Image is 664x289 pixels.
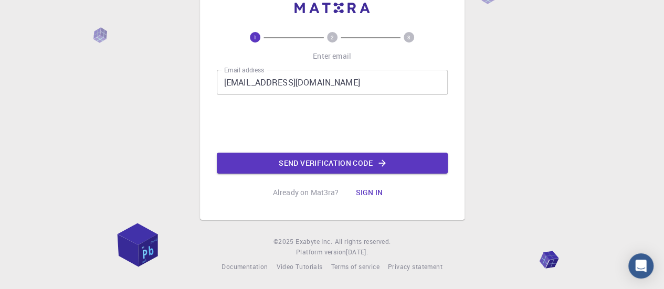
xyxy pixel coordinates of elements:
[407,34,410,41] text: 3
[628,253,654,279] div: Open Intercom Messenger
[217,153,448,174] button: Send verification code
[224,66,264,74] label: Email address
[296,237,332,245] span: Exabyte Inc.
[222,262,268,272] a: Documentation
[388,262,442,271] span: Privacy statement
[254,34,257,41] text: 1
[273,187,339,198] p: Already on Mat3ra?
[347,182,391,203] button: Sign in
[273,237,296,247] span: © 2025
[313,51,351,61] p: Enter email
[276,262,322,271] span: Video Tutorials
[276,262,322,272] a: Video Tutorials
[296,247,346,258] span: Platform version
[222,262,268,271] span: Documentation
[296,237,332,247] a: Exabyte Inc.
[331,262,379,271] span: Terms of service
[388,262,442,272] a: Privacy statement
[331,34,334,41] text: 2
[252,103,412,144] iframe: reCAPTCHA
[331,262,379,272] a: Terms of service
[334,237,391,247] span: All rights reserved.
[346,247,368,258] a: [DATE].
[346,248,368,256] span: [DATE] .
